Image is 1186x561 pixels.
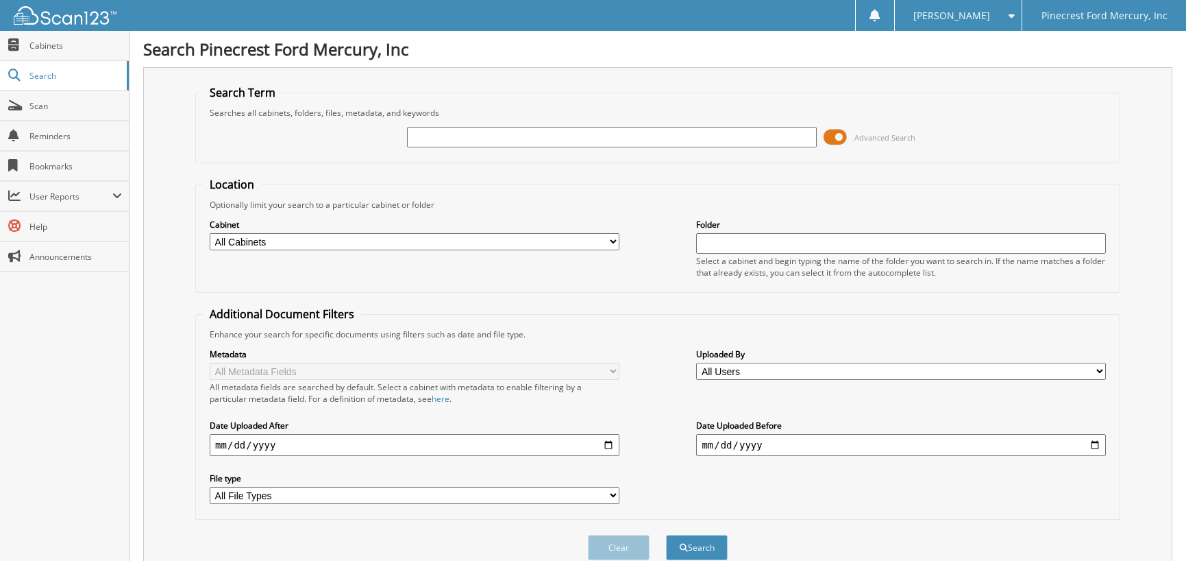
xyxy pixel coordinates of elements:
[14,6,116,25] img: scan123-logo-white.svg
[210,434,619,456] input: start
[696,219,1106,230] label: Folder
[210,473,619,484] label: File type
[696,420,1106,431] label: Date Uploaded Before
[432,393,449,405] a: here
[203,107,1113,119] div: Searches all cabinets, folders, files, metadata, and keywords
[143,38,1172,60] h1: Search Pinecrest Ford Mercury, Inc
[29,251,122,263] span: Announcements
[666,535,728,560] button: Search
[29,160,122,172] span: Bookmarks
[210,420,619,431] label: Date Uploaded After
[210,348,619,360] label: Metadata
[29,100,122,112] span: Scan
[29,40,122,51] span: Cabinets
[913,12,990,20] span: [PERSON_NAME]
[203,177,261,192] legend: Location
[696,434,1106,456] input: end
[29,130,122,142] span: Reminders
[203,329,1113,340] div: Enhance your search for specific documents using filters such as date and file type.
[696,255,1106,278] div: Select a cabinet and begin typing the name of the folder you want to search in. If the name match...
[588,535,650,560] button: Clear
[210,219,619,230] label: Cabinet
[29,221,122,232] span: Help
[29,70,120,82] span: Search
[1041,12,1168,20] span: Pinecrest Ford Mercury, Inc
[696,348,1106,360] label: Uploaded By
[203,199,1113,211] div: Optionally limit your search to a particular cabinet or folder
[203,307,361,322] legend: Additional Document Filters
[203,85,282,100] legend: Search Term
[854,132,915,143] span: Advanced Search
[210,381,619,405] div: All metadata fields are searched by default. Select a cabinet with metadata to enable filtering b...
[29,191,112,202] span: User Reports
